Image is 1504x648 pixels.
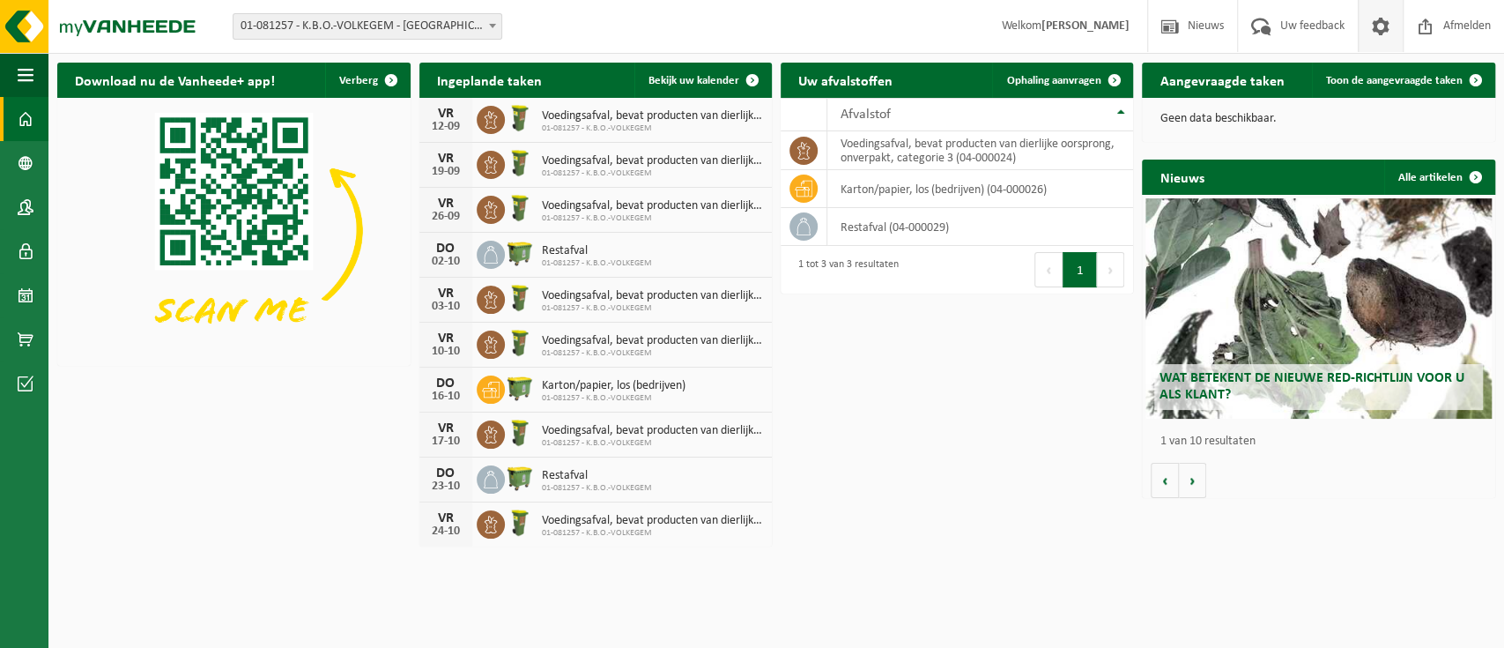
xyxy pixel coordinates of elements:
[428,331,463,346] div: VR
[428,480,463,493] div: 23-10
[505,328,535,358] img: WB-0060-HPE-GN-50
[428,525,463,538] div: 24-10
[428,121,463,133] div: 12-09
[542,483,652,494] span: 01-081257 - K.B.O.-VOLKEGEM
[1312,63,1493,98] a: Toon de aangevraagde taken
[1326,75,1463,86] span: Toon de aangevraagde taken
[542,379,685,393] span: Karton/papier, los (bedrijven)
[428,211,463,223] div: 26-09
[542,528,764,539] span: 01-081257 - K.B.O.-VOLKEGEM
[428,421,463,436] div: VR
[542,469,652,483] span: Restafval
[542,438,764,449] span: 01-081257 - K.B.O.-VOLKEGEM
[542,393,685,404] span: 01-081257 - K.B.O.-VOLKEGEM
[233,14,501,39] span: 01-081257 - K.B.O.-VOLKEGEM - OUDENAARDE
[1142,160,1221,194] h2: Nieuws
[841,108,891,122] span: Afvalstof
[542,244,652,258] span: Restafval
[1097,252,1124,287] button: Next
[505,193,535,223] img: WB-0060-HPE-GN-50
[648,75,739,86] span: Bekijk uw kalender
[1034,252,1063,287] button: Previous
[428,242,463,256] div: DO
[1179,463,1206,498] button: Volgende
[233,13,502,40] span: 01-081257 - K.B.O.-VOLKEGEM - OUDENAARDE
[634,63,770,98] a: Bekijk uw kalender
[428,436,463,448] div: 17-10
[1384,160,1493,195] a: Alle artikelen
[781,63,910,97] h2: Uw afvalstoffen
[542,123,764,134] span: 01-081257 - K.B.O.-VOLKEGEM
[428,256,463,268] div: 02-10
[505,103,535,133] img: WB-0060-HPE-GN-50
[428,107,463,121] div: VR
[542,348,764,359] span: 01-081257 - K.B.O.-VOLKEGEM
[1151,463,1179,498] button: Vorige
[325,63,409,98] button: Verberg
[542,168,764,179] span: 01-081257 - K.B.O.-VOLKEGEM
[542,289,764,303] span: Voedingsafval, bevat producten van dierlijke oorsprong, onverpakt, categorie 3
[542,199,764,213] span: Voedingsafval, bevat producten van dierlijke oorsprong, onverpakt, categorie 3
[57,63,293,97] h2: Download nu de Vanheede+ app!
[505,238,535,268] img: WB-1100-HPE-GN-50
[827,170,1134,208] td: karton/papier, los (bedrijven) (04-000026)
[542,154,764,168] span: Voedingsafval, bevat producten van dierlijke oorsprong, onverpakt, categorie 3
[428,166,463,178] div: 19-09
[542,514,764,528] span: Voedingsafval, bevat producten van dierlijke oorsprong, onverpakt, categorie 3
[505,463,535,493] img: WB-1100-HPE-GN-50
[542,424,764,438] span: Voedingsafval, bevat producten van dierlijke oorsprong, onverpakt, categorie 3
[542,334,764,348] span: Voedingsafval, bevat producten van dierlijke oorsprong, onverpakt, categorie 3
[827,208,1134,246] td: restafval (04-000029)
[542,303,764,314] span: 01-081257 - K.B.O.-VOLKEGEM
[1006,75,1100,86] span: Ophaling aanvragen
[1159,371,1463,402] span: Wat betekent de nieuwe RED-richtlijn voor u als klant?
[1145,198,1491,419] a: Wat betekent de nieuwe RED-richtlijn voor u als klant?
[428,511,463,525] div: VR
[789,250,899,289] div: 1 tot 3 van 3 resultaten
[428,301,463,313] div: 03-10
[1041,19,1130,33] strong: [PERSON_NAME]
[505,148,535,178] img: WB-0060-HPE-GN-50
[339,75,378,86] span: Verberg
[428,376,463,391] div: DO
[1159,113,1478,125] p: Geen data beschikbaar.
[505,283,535,313] img: WB-0060-HPE-GN-50
[428,391,463,403] div: 16-10
[505,508,535,538] img: WB-0060-HPE-GN-50
[428,346,463,358] div: 10-10
[57,98,411,362] img: Download de VHEPlus App
[1142,63,1301,97] h2: Aangevraagde taken
[419,63,559,97] h2: Ingeplande taken
[428,197,463,211] div: VR
[505,373,535,403] img: WB-1100-HPE-GN-50
[542,109,764,123] span: Voedingsafval, bevat producten van dierlijke oorsprong, onverpakt, categorie 3
[542,258,652,269] span: 01-081257 - K.B.O.-VOLKEGEM
[542,213,764,224] span: 01-081257 - K.B.O.-VOLKEGEM
[428,152,463,166] div: VR
[992,63,1131,98] a: Ophaling aanvragen
[1159,436,1486,448] p: 1 van 10 resultaten
[827,131,1134,170] td: voedingsafval, bevat producten van dierlijke oorsprong, onverpakt, categorie 3 (04-000024)
[1063,252,1097,287] button: 1
[505,418,535,448] img: WB-0060-HPE-GN-50
[428,466,463,480] div: DO
[428,287,463,301] div: VR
